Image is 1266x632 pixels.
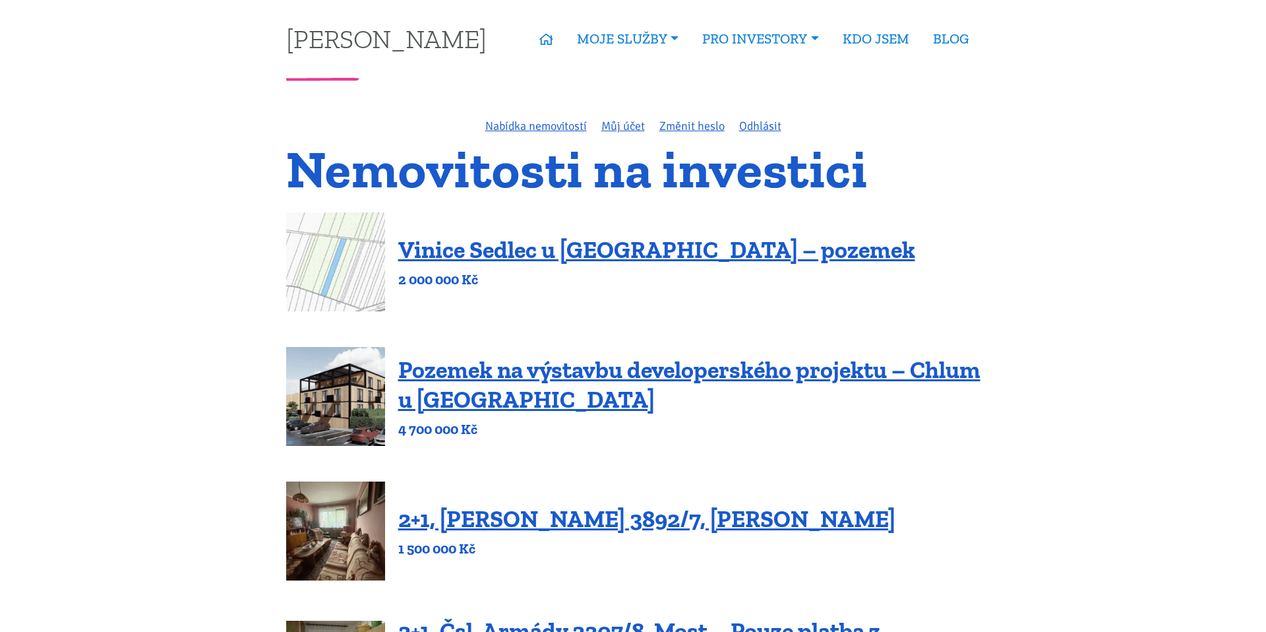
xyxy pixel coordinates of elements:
p: 1 500 000 Kč [398,540,895,558]
a: BLOG [921,24,980,54]
a: PRO INVESTORY [690,24,830,54]
a: Vinice Sedlec u [GEOGRAPHIC_DATA] – pozemek [398,236,915,264]
a: MOJE SLUŽBY [565,24,690,54]
a: Odhlásit [739,119,781,133]
p: 2 000 000 Kč [398,270,915,289]
h1: Nemovitosti na investici [286,147,980,191]
a: Změnit heslo [659,119,725,133]
p: 4 700 000 Kč [398,420,980,439]
a: Nabídka nemovitostí [485,119,587,133]
a: Můj účet [601,119,645,133]
a: KDO JSEM [831,24,921,54]
a: Pozemek na výstavbu developerského projektu – Chlum u [GEOGRAPHIC_DATA] [398,356,980,414]
a: 2+1, [PERSON_NAME] 3892/7, [PERSON_NAME] [398,505,895,533]
a: [PERSON_NAME] [286,26,487,51]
